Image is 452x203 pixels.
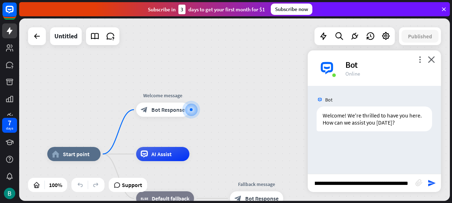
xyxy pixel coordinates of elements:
div: Subscribe now [271,4,312,15]
span: Default fallback [152,195,189,202]
span: Bot [325,97,333,103]
div: 100% [47,179,64,191]
span: Support [122,179,142,191]
div: Subscribe in days to get your first month for $1 [148,5,265,14]
button: Open LiveChat chat widget [6,3,27,24]
span: Bot Response [245,195,279,202]
div: Welcome! We're thrilled to have you here. How can we assist you [DATE]? [317,106,432,131]
i: block_bot_response [235,195,242,202]
div: Online [345,70,432,77]
div: Bot [345,59,432,70]
div: 7 [8,120,11,126]
button: Published [402,30,438,43]
div: Untitled [54,27,77,45]
i: block_fallback [141,195,148,202]
div: days [6,126,13,131]
i: block_bot_response [141,106,148,113]
i: more_vert [416,56,423,63]
span: Bot Response [151,106,185,113]
div: 3 [178,5,185,14]
span: Start point [63,150,90,158]
div: Fallback message [225,181,289,188]
i: block_attachment [415,179,423,186]
i: send [427,179,436,187]
i: close [428,56,435,63]
span: AI Assist [151,150,172,158]
div: Welcome message [131,92,195,99]
a: 7 days [2,118,17,133]
i: home_2 [52,150,59,158]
